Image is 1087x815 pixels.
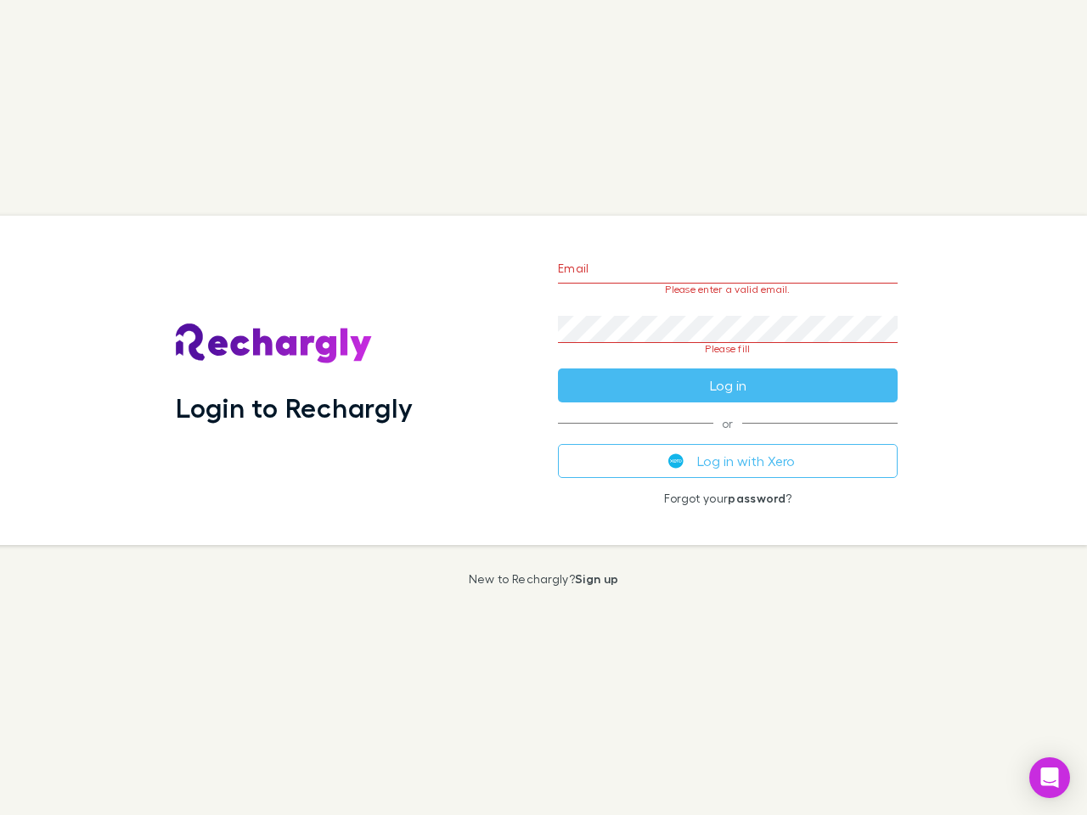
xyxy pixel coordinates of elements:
h1: Login to Rechargly [176,391,413,424]
p: Forgot your ? [558,492,898,505]
span: or [558,423,898,424]
p: New to Rechargly? [469,572,619,586]
p: Please enter a valid email. [558,284,898,295]
img: Rechargly's Logo [176,323,373,364]
img: Xero's logo [668,453,684,469]
div: Open Intercom Messenger [1029,757,1070,798]
button: Log in with Xero [558,444,898,478]
a: Sign up [575,571,618,586]
p: Please fill [558,343,898,355]
a: password [728,491,786,505]
button: Log in [558,368,898,402]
